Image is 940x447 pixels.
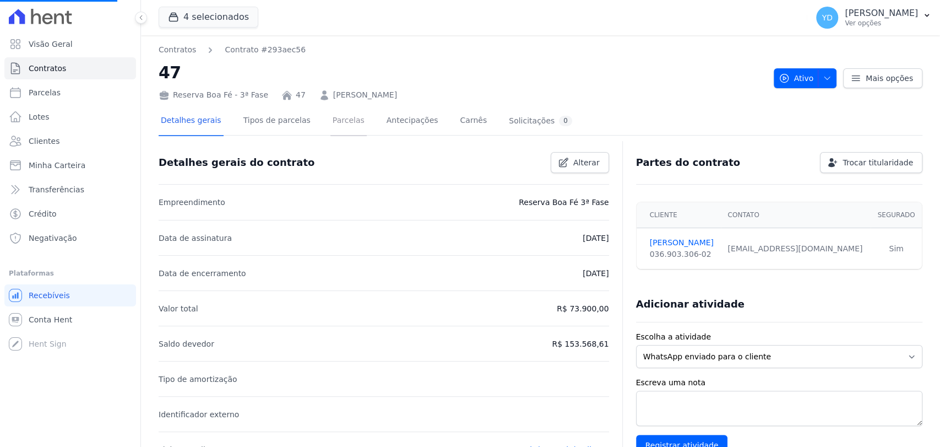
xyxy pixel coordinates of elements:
[509,116,572,126] div: Solicitações
[241,107,313,136] a: Tipos de parcelas
[4,106,136,128] a: Lotes
[159,302,198,315] p: Valor total
[4,179,136,201] a: Transferências
[573,157,600,168] span: Alterar
[519,196,608,209] p: Reserva Boa Fé 3ª Fase
[384,107,441,136] a: Antecipações
[866,73,913,84] span: Mais opções
[636,331,922,343] label: Escolha a atividade
[650,249,715,260] div: 036.903.306-02
[159,156,314,169] h3: Detalhes gerais do contrato
[636,156,741,169] h3: Partes do contrato
[4,33,136,55] a: Visão Geral
[507,107,574,136] a: Solicitações0
[29,184,84,195] span: Transferências
[458,107,489,136] a: Carnês
[29,63,66,74] span: Contratos
[330,107,367,136] a: Parcelas
[225,44,306,56] a: Contrato #293aec56
[552,337,608,351] p: R$ 153.568,61
[843,157,913,168] span: Trocar titularidade
[29,87,61,98] span: Parcelas
[779,68,814,88] span: Ativo
[159,337,214,351] p: Saldo devedor
[159,44,196,56] a: Contratos
[159,60,765,85] h2: 47
[159,408,239,421] p: Identificador externo
[822,14,832,21] span: YD
[29,208,57,219] span: Crédito
[29,314,72,325] span: Conta Hent
[583,267,608,280] p: [DATE]
[774,68,837,88] button: Ativo
[871,228,922,270] td: Sim
[4,227,136,249] a: Negativação
[727,243,864,255] div: [EMAIL_ADDRESS][DOMAIN_NAME]
[583,231,608,245] p: [DATE]
[820,152,922,173] a: Trocar titularidade
[551,152,609,173] a: Alterar
[4,154,136,176] a: Minha Carteira
[4,130,136,152] a: Clientes
[557,302,608,315] p: R$ 73.900,00
[636,377,922,389] label: Escreva uma nota
[159,196,225,209] p: Empreendimento
[871,202,922,228] th: Segurado
[4,57,136,79] a: Contratos
[296,89,306,101] a: 47
[721,202,871,228] th: Contato
[637,202,721,228] th: Cliente
[159,267,246,280] p: Data de encerramento
[29,290,70,301] span: Recebíveis
[4,309,136,331] a: Conta Hent
[9,267,132,280] div: Plataformas
[159,89,268,101] div: Reserva Boa Fé - 3ª Fase
[4,284,136,306] a: Recebíveis
[159,107,224,136] a: Detalhes gerais
[29,136,59,147] span: Clientes
[4,203,136,225] a: Crédito
[159,373,237,386] p: Tipo de amortização
[845,8,918,19] p: [PERSON_NAME]
[650,237,715,249] a: [PERSON_NAME]
[29,160,85,171] span: Minha Carteira
[29,233,77,244] span: Negativação
[845,19,918,28] p: Ver opções
[159,231,232,245] p: Data de assinatura
[29,39,73,50] span: Visão Geral
[333,89,397,101] a: [PERSON_NAME]
[807,2,940,33] button: YD [PERSON_NAME] Ver opções
[4,82,136,104] a: Parcelas
[159,44,306,56] nav: Breadcrumb
[159,44,765,56] nav: Breadcrumb
[159,7,258,28] button: 4 selecionados
[843,68,922,88] a: Mais opções
[29,111,50,122] span: Lotes
[559,116,572,126] div: 0
[636,298,745,311] h3: Adicionar atividade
